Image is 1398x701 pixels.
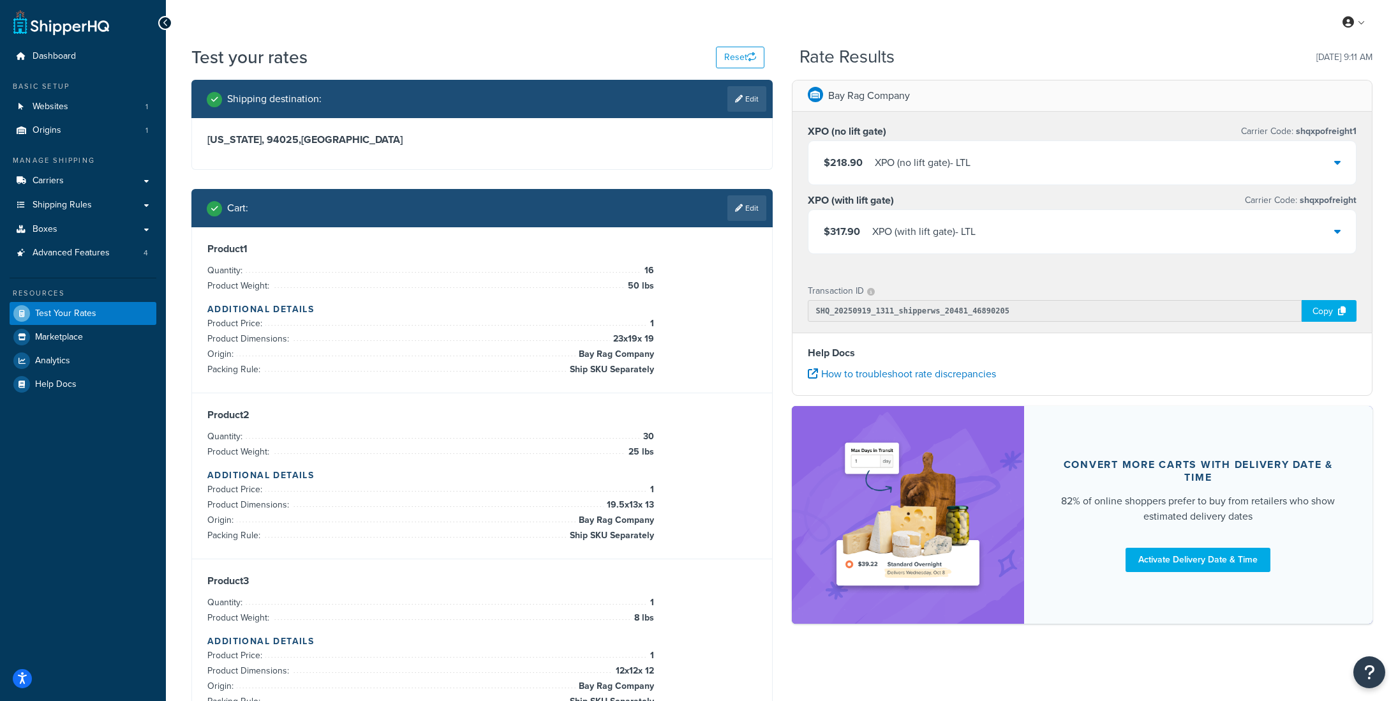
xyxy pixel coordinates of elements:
span: Product Dimensions: [207,332,292,345]
div: Manage Shipping [10,155,156,166]
h4: Help Docs [808,345,1357,361]
li: Help Docs [10,373,156,396]
span: 23 x 19 x 19 [610,331,654,347]
img: feature-image-ddt-36eae7f7280da8017bfb280eaccd9c446f90b1fe08728e4019434db127062ab4.png [828,425,988,605]
a: Analytics [10,349,156,372]
h4: Additional Details [207,469,757,482]
a: Test Your Rates [10,302,156,325]
span: Quantity: [207,430,246,443]
a: Advanced Features4 [10,241,156,265]
span: 1 [145,102,148,112]
a: Marketplace [10,326,156,349]
span: shqxpofreight [1297,193,1357,207]
span: Origin: [207,513,237,527]
span: 16 [641,263,654,278]
div: XPO (with lift gate) - LTL [872,223,976,241]
div: XPO (no lift gate) - LTL [875,154,970,172]
a: Edit [727,195,766,221]
button: Open Resource Center [1353,656,1385,688]
span: Origins [33,125,61,136]
span: Product Price: [207,483,265,496]
h3: Product 1 [207,243,757,255]
span: 1 [647,482,654,497]
span: 4 [144,248,148,259]
h2: Cart : [227,202,248,214]
div: Copy [1302,300,1357,322]
li: Boxes [10,218,156,241]
h3: Product 2 [207,409,757,421]
span: Shipping Rules [33,200,92,211]
span: 1 [647,316,654,331]
span: 50 lbs [625,278,654,294]
span: 19.5 x 13 x 13 [604,497,654,513]
span: 1 [145,125,148,136]
a: Dashboard [10,45,156,68]
span: 30 [640,429,654,444]
span: 1 [647,648,654,663]
span: Bay Rag Company [576,347,654,362]
a: Origins1 [10,119,156,142]
a: Websites1 [10,95,156,119]
h3: XPO (no lift gate) [808,125,886,138]
div: Basic Setup [10,81,156,92]
p: Bay Rag Company [828,87,910,105]
span: Origin: [207,679,237,693]
h1: Test your rates [191,45,308,70]
h4: Additional Details [207,635,757,648]
span: Analytics [35,356,70,366]
h4: Additional Details [207,303,757,316]
span: Product Weight: [207,279,272,292]
span: Bay Rag Company [576,679,654,694]
h3: Product 3 [207,575,757,587]
h2: Shipping destination : [227,93,322,105]
p: Carrier Code: [1245,192,1357,209]
a: Edit [727,86,766,112]
div: Convert more carts with delivery date & time [1055,458,1342,484]
li: Websites [10,95,156,119]
span: Product Dimensions: [207,498,292,511]
span: Marketplace [35,332,83,343]
span: Product Price: [207,317,265,330]
span: Ship SKU Separately [567,362,654,377]
span: 25 lbs [625,444,654,460]
span: Packing Rule: [207,529,264,542]
span: Quantity: [207,596,246,609]
span: Test Your Rates [35,308,96,319]
div: Resources [10,288,156,299]
h2: Rate Results [799,47,895,67]
span: Dashboard [33,51,76,62]
span: 8 lbs [631,610,654,626]
span: 12 x 12 x 12 [613,663,654,679]
a: Carriers [10,169,156,193]
p: Transaction ID [808,282,864,300]
span: Websites [33,102,68,112]
p: [DATE] 9:11 AM [1316,49,1372,66]
span: Product Weight: [207,611,272,624]
span: Advanced Features [33,248,110,259]
span: Ship SKU Separately [567,528,654,543]
h3: XPO (with lift gate) [808,194,894,207]
span: Help Docs [35,379,77,390]
li: Origins [10,119,156,142]
span: 1 [647,595,654,610]
span: $218.90 [824,155,863,170]
a: Activate Delivery Date & Time [1126,548,1270,572]
button: Reset [716,47,764,68]
span: shqxpofreight1 [1293,124,1357,138]
div: 82% of online shoppers prefer to buy from retailers who show estimated delivery dates [1055,494,1342,524]
p: Carrier Code: [1241,123,1357,140]
span: Product Dimensions: [207,664,292,677]
span: Bay Rag Company [576,513,654,528]
span: Boxes [33,224,57,235]
li: Advanced Features [10,241,156,265]
a: How to troubleshoot rate discrepancies [808,366,996,381]
span: Quantity: [207,264,246,277]
span: Origin: [207,347,237,361]
span: Packing Rule: [207,363,264,376]
span: Product Weight: [207,445,272,458]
